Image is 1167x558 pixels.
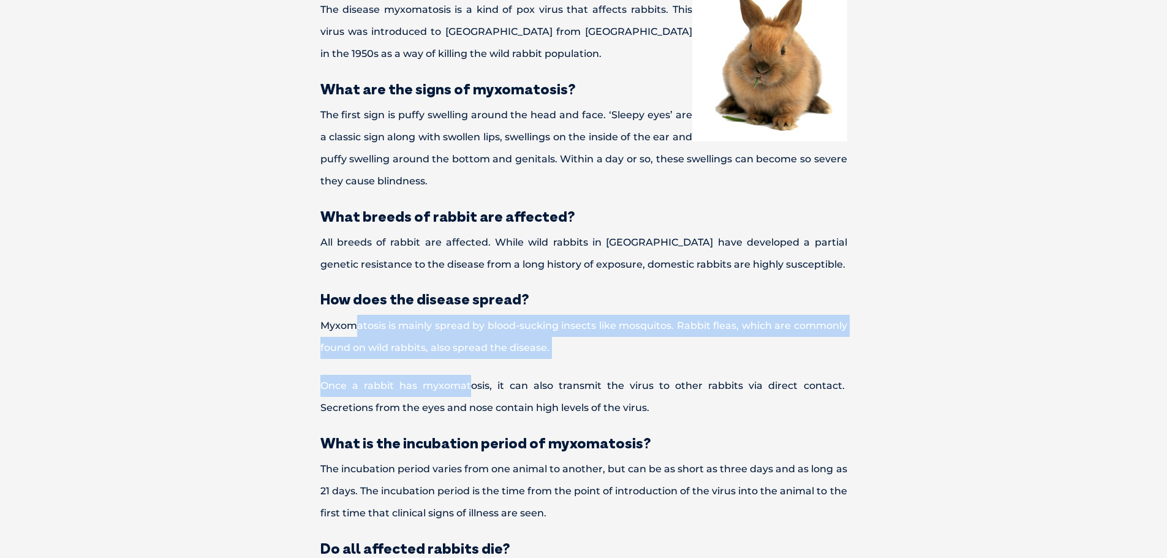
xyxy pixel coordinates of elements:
p: The first sign is puffy swelling around the head and face. ‘Sleepy eyes’ are a classic sign along... [278,104,890,192]
p: The incubation period varies from one animal to another, but can be as short as three days and as... [278,458,890,524]
h3: What breeds of rabbit are affected? [278,209,890,224]
p: Myxomatosis is mainly spread by blood-sucking insects like mosquitos. Rabbit fleas, which are com... [278,315,890,359]
p: Once a rabbit has myxomatosis, it can also transmit the virus to other rabbits via direct contact... [278,375,890,419]
h3: How does the disease spread? [278,292,890,306]
h3: Do all affected rabbits die? [278,541,890,556]
p: All breeds of rabbit are affected. While wild rabbits in [GEOGRAPHIC_DATA] have developed a parti... [278,232,890,276]
h3: What is the incubation period of myxomatosis? [278,435,890,450]
h3: What are the signs of myxomatosis? [278,81,890,96]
